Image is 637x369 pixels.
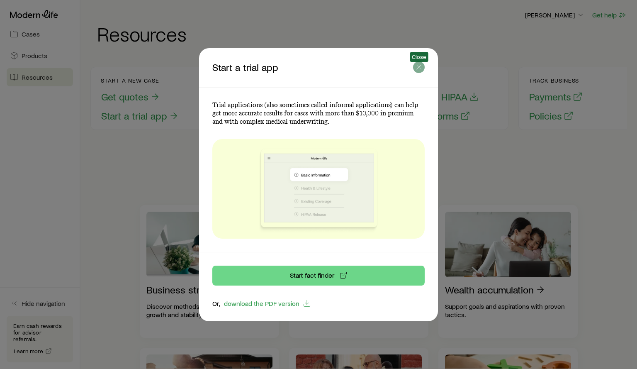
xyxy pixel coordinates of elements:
p: Or, [212,299,220,308]
a: download the PDF version [224,299,311,308]
a: Start fact finder [212,266,425,286]
span: Close [412,54,427,60]
p: Trial applications (also sometimes called informal applications) can help get more accurate resul... [212,101,425,126]
p: Start a trial app [212,61,413,74]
